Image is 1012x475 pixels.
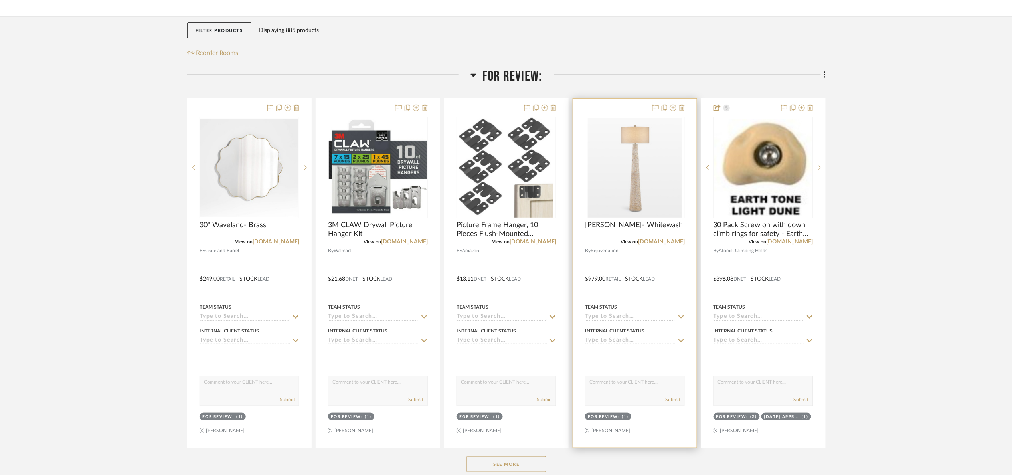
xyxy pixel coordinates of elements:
button: Reorder Rooms [187,48,239,58]
input: Type to Search… [585,337,675,345]
div: 0 [328,117,427,218]
div: [DATE] Approved Son's Bedroom [764,414,800,420]
span: Atomik Climbing Holds [719,247,768,255]
span: Walmart [334,247,351,255]
div: For Review: [202,414,235,420]
img: 30" Waveland- Brass [200,119,298,217]
input: Type to Search… [200,313,290,321]
span: For Review: [482,68,542,85]
a: [DOMAIN_NAME] [767,239,813,245]
div: Internal Client Status [585,327,644,334]
input: Type to Search… [585,313,675,321]
span: View on [749,239,767,244]
div: 0 [714,117,813,218]
span: 3M CLAW Drywall Picture Hanger Kit [328,221,428,238]
div: Internal Client Status [457,327,516,334]
span: By [714,247,719,255]
div: For Review: [716,414,749,420]
img: Picture Frame Hanger, 10 Pieces Flush-Mounted Concealed Bracket Heavy Duty Interlocking Picture H... [459,118,553,218]
input: Type to Search… [714,337,804,345]
span: 30 Pack Screw on with down climb rings for safety - Earth tone light dune [714,221,813,238]
div: Team Status [200,303,231,311]
div: (1) [494,414,500,420]
button: Submit [665,396,680,403]
span: By [200,247,205,255]
div: Team Status [328,303,360,311]
div: (1) [802,414,809,420]
div: For Review: [459,414,492,420]
span: View on [621,239,638,244]
input: Type to Search… [328,337,418,345]
span: Rejuvenation [591,247,619,255]
div: 0 [457,117,556,218]
div: Internal Client Status [714,327,773,334]
button: Submit [408,396,423,403]
div: (2) [751,414,757,420]
button: Submit [280,396,295,403]
a: [DOMAIN_NAME] [253,239,299,245]
img: 3M CLAW Drywall Picture Hanger Kit [329,119,427,217]
span: Crate and Barrel [205,247,239,255]
div: For Review: [331,414,363,420]
span: Reorder Rooms [196,48,239,58]
button: Filter Products [187,22,251,39]
div: Displaying 885 products [259,22,319,38]
span: 30" Waveland- Brass [200,221,266,230]
div: (1) [622,414,629,420]
div: (1) [365,414,372,420]
img: Birdsong- Whitewash [588,118,682,218]
div: Team Status [714,303,745,311]
button: See More [466,456,546,472]
span: Amazon [462,247,479,255]
span: View on [235,239,253,244]
span: [PERSON_NAME]- Whitewash [585,221,683,230]
button: Submit [794,396,809,403]
span: Picture Frame Hanger, 10 Pieces Flush-Mounted Concealed Bracket Heavy Duty Interlocking Picture H... [457,221,556,238]
span: By [585,247,591,255]
img: 30 Pack Screw on with down climb rings for safety - Earth tone light dune [714,119,812,216]
div: Team Status [585,303,617,311]
span: By [457,247,462,255]
div: Internal Client Status [200,327,259,334]
a: [DOMAIN_NAME] [510,239,556,245]
input: Type to Search… [328,313,418,321]
span: By [328,247,334,255]
input: Type to Search… [457,337,547,345]
div: (1) [237,414,243,420]
button: Submit [537,396,552,403]
span: View on [492,239,510,244]
input: Type to Search… [457,313,547,321]
span: View on [364,239,381,244]
div: 0 [200,117,299,218]
input: Type to Search… [200,337,290,345]
input: Type to Search… [714,313,804,321]
a: [DOMAIN_NAME] [638,239,685,245]
div: Internal Client Status [328,327,387,334]
div: For Review: [588,414,620,420]
a: [DOMAIN_NAME] [381,239,428,245]
div: Team Status [457,303,488,311]
div: 0 [585,117,684,218]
